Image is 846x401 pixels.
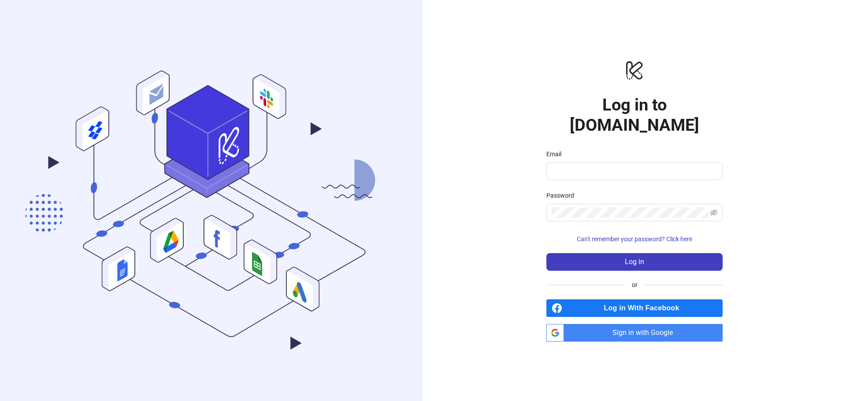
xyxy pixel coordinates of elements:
[552,166,716,177] input: Email
[625,280,645,290] span: or
[552,207,709,218] input: Password
[546,299,723,317] a: Log in With Facebook
[625,258,644,266] span: Log in
[546,253,723,271] button: Log in
[568,324,723,342] span: Sign in with Google
[546,95,723,135] h1: Log in to [DOMAIN_NAME]
[546,149,567,159] label: Email
[546,235,723,243] a: Can't remember your password? Click here
[546,191,580,200] label: Password
[546,324,723,342] a: Sign in with Google
[710,209,717,216] span: eye-invisible
[577,235,692,243] span: Can't remember your password? Click here
[566,299,723,317] span: Log in With Facebook
[546,232,723,246] button: Can't remember your password? Click here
